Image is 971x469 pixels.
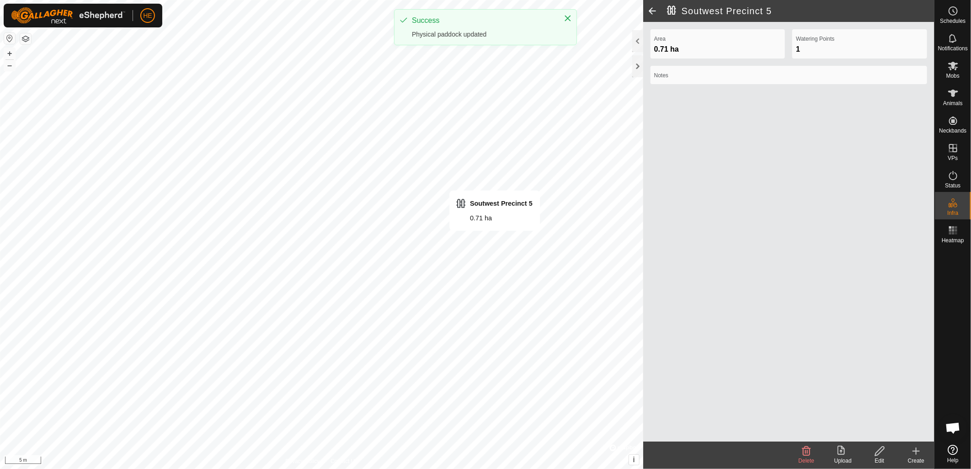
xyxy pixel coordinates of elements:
[796,45,800,53] span: 1
[946,73,960,79] span: Mobs
[940,18,966,24] span: Schedules
[796,35,923,43] label: Watering Points
[4,33,15,44] button: Reset Map
[455,213,533,224] div: 0.71 ha
[942,238,964,243] span: Heatmap
[455,198,533,209] div: Soutwest Precinct 5
[629,455,639,465] button: i
[799,458,815,464] span: Delete
[825,457,861,465] div: Upload
[412,30,555,39] div: Physical paddock updated
[4,60,15,71] button: –
[654,71,923,80] label: Notes
[633,456,635,464] span: i
[285,457,320,465] a: Privacy Policy
[4,48,15,59] button: +
[938,46,968,51] span: Notifications
[947,458,959,463] span: Help
[667,5,934,16] h2: Soutwest Precinct 5
[11,7,125,24] img: Gallagher Logo
[943,101,963,106] span: Animals
[948,155,958,161] span: VPs
[561,12,574,25] button: Close
[861,457,898,465] div: Edit
[939,128,966,133] span: Neckbands
[935,441,971,467] a: Help
[331,457,357,465] a: Contact Us
[20,33,31,44] button: Map Layers
[947,210,958,216] span: Infra
[898,457,934,465] div: Create
[654,35,782,43] label: Area
[412,15,555,26] div: Success
[143,11,152,21] span: HE
[654,45,679,53] span: 0.71 ha
[939,414,967,442] a: Open chat
[945,183,960,188] span: Status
